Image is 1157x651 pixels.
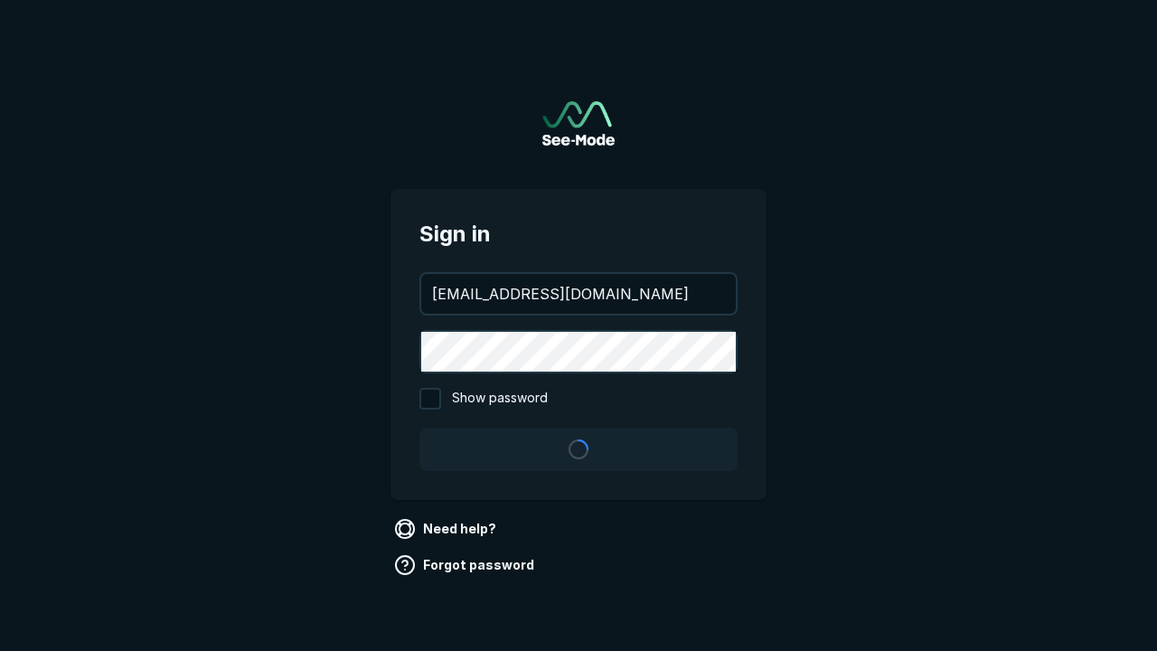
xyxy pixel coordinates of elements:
span: Sign in [419,218,738,250]
a: Need help? [390,514,503,543]
a: Forgot password [390,551,541,580]
a: Go to sign in [542,101,615,146]
img: See-Mode Logo [542,101,615,146]
span: Show password [452,388,548,410]
input: your@email.com [421,274,736,314]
